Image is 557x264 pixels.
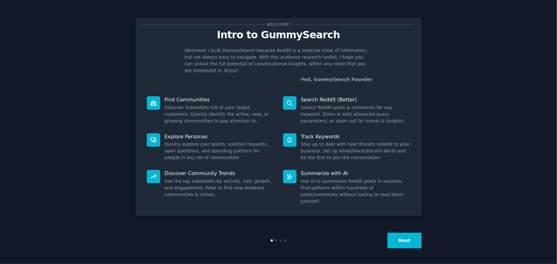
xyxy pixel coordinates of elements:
[265,21,291,28] span: Welcome!
[301,96,410,103] p: Search Reddit (Better)
[301,170,410,177] p: Summarize with AI
[301,104,410,124] dd: Search Reddit posts & comments for any keyword. Zoom in with advanced query parameters, or zoom o...
[300,76,373,83] div: -
[165,104,274,124] dd: Discover Subreddits full of your target customers. Quickly identify the active, new, or growing c...
[165,141,274,161] dd: Quickly explore pain points, solution requests, open questions, and spending patterns for people ...
[165,178,274,198] dd: See the top subreddits by activity, size, growth, and engagement. Filter to find new breakout com...
[165,133,274,140] p: Explore Personas
[301,178,410,205] dd: Use AI to summarize Reddit posts in seconds. Find patterns within hundreds of posts/comments with...
[165,96,274,103] p: Find Communities
[142,29,415,40] p: Intro to GummySearch
[301,77,373,82] a: Fed, GummySearch Founder
[388,233,422,248] button: Next
[185,47,373,74] p: Welcome! I built GummySearch because Reddit is a treasure trove of information, but not always ea...
[301,141,410,161] dd: Stay up to date with new threads related to your business. Set up email/slack/discord alerts and ...
[301,133,410,140] p: Track Keywords
[165,170,274,177] p: Discover Community Trends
